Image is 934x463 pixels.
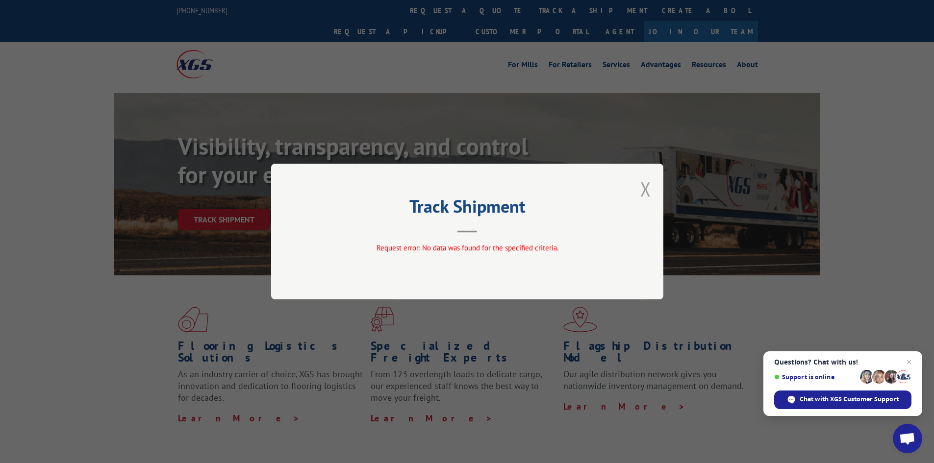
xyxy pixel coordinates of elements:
[800,395,899,404] span: Chat with XGS Customer Support
[893,424,922,453] div: Open chat
[376,243,558,252] span: Request error: No data was found for the specified criteria.
[640,176,651,202] button: Close modal
[903,356,915,368] span: Close chat
[774,373,857,381] span: Support is online
[320,199,614,218] h2: Track Shipment
[774,358,911,366] span: Questions? Chat with us!
[774,390,911,409] div: Chat with XGS Customer Support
